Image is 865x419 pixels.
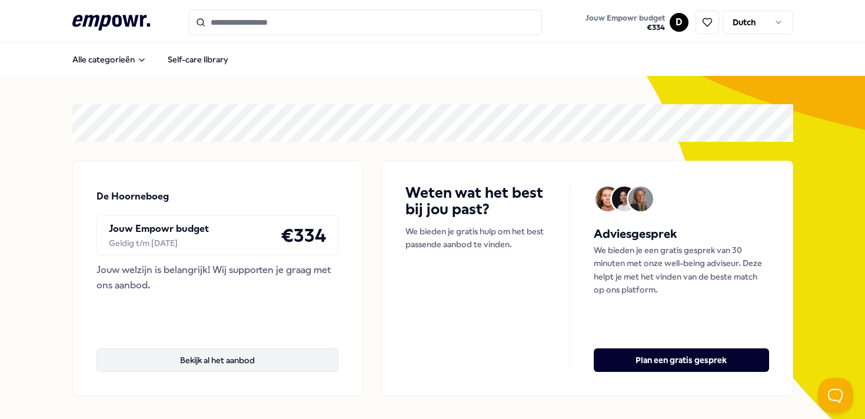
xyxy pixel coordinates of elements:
[585,23,665,32] span: € 334
[109,237,209,250] div: Geldig t/m [DATE]
[595,187,620,211] img: Avatar
[594,348,769,372] button: Plan een gratis gesprek
[594,225,769,244] h5: Adviesgesprek
[63,48,156,71] button: Alle categorieën
[189,9,542,35] input: Search for products, categories or subcategories
[670,13,688,32] button: D
[97,348,339,372] button: Bekijk al het aanbod
[585,14,665,23] span: Jouw Empowr budget
[158,48,238,71] a: Self-care library
[583,11,667,35] button: Jouw Empowr budget€334
[581,10,670,35] a: Jouw Empowr budget€334
[818,378,853,413] iframe: Help Scout Beacon - Open
[97,262,339,292] div: Jouw welzijn is belangrijk! Wij supporten je graag met ons aanbod.
[63,48,238,71] nav: Main
[97,189,169,204] p: De Hoorneboeg
[405,225,545,251] p: We bieden je gratis hulp om het best passende aanbod te vinden.
[594,244,769,297] p: We bieden je een gratis gesprek van 30 minuten met onze well-being adviseur. Deze helpt je met he...
[628,187,653,211] img: Avatar
[109,221,209,237] p: Jouw Empowr budget
[612,187,637,211] img: Avatar
[281,221,326,250] h4: € 334
[405,185,545,218] h4: Weten wat het best bij jou past?
[97,330,339,372] a: Bekijk al het aanbod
